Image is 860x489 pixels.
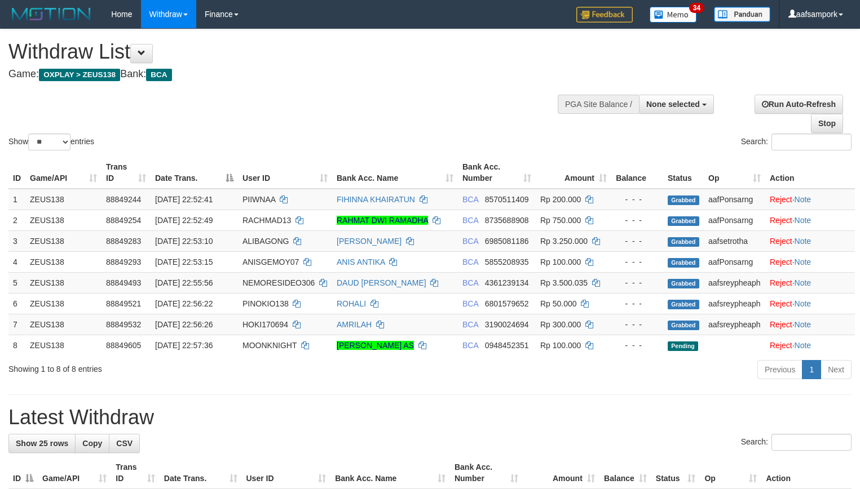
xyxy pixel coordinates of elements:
[651,457,700,489] th: Status: activate to sort column ascending
[770,320,792,329] a: Reject
[485,237,529,246] span: Copy 6985081186 to clipboard
[8,251,25,272] td: 4
[741,134,852,150] label: Search:
[102,157,151,189] th: Trans ID: activate to sort column ascending
[155,257,213,266] span: [DATE] 22:53:15
[770,278,792,287] a: Reject
[741,434,852,451] label: Search:
[106,257,141,266] span: 88849293
[485,299,529,308] span: Copy 6801579652 to clipboard
[8,293,25,314] td: 6
[8,41,562,63] h1: Withdraw List
[540,257,581,266] span: Rp 100.000
[337,320,372,329] a: AMRILAH
[700,457,761,489] th: Op: activate to sort column ascending
[765,293,855,314] td: ·
[238,157,332,189] th: User ID: activate to sort column ascending
[668,341,698,351] span: Pending
[8,314,25,335] td: 7
[704,293,765,314] td: aafsreypheaph
[155,278,213,287] span: [DATE] 22:55:56
[821,360,852,379] a: Next
[770,216,792,225] a: Reject
[151,157,238,189] th: Date Trans.: activate to sort column descending
[462,320,478,329] span: BCA
[668,216,699,226] span: Grabbed
[25,335,102,355] td: ZEUS138
[462,216,478,225] span: BCA
[25,230,102,251] td: ZEUS138
[106,237,141,246] span: 88849283
[155,237,213,246] span: [DATE] 22:53:10
[770,299,792,308] a: Reject
[462,195,478,204] span: BCA
[765,230,855,251] td: ·
[765,210,855,230] td: ·
[689,3,704,13] span: 34
[155,341,213,350] span: [DATE] 22:57:36
[8,335,25,355] td: 8
[337,216,428,225] a: RAHMAT DWI RAMADHA
[242,257,299,266] span: ANISGEMOY07
[770,257,792,266] a: Reject
[25,210,102,230] td: ZEUS138
[485,341,529,350] span: Copy 0948452351 to clipboard
[242,237,289,246] span: ALIBAGONG
[540,299,577,308] span: Rp 50.000
[242,341,297,350] span: MOONKNIGHT
[82,439,102,448] span: Copy
[485,195,529,204] span: Copy 8570511409 to clipboard
[704,251,765,272] td: aafPonsarng
[795,195,812,204] a: Note
[771,434,852,451] input: Search:
[765,335,855,355] td: ·
[663,157,704,189] th: Status
[811,114,843,133] a: Stop
[576,7,633,23] img: Feedback.jpg
[668,300,699,309] span: Grabbed
[485,257,529,266] span: Copy 5855208935 to clipboard
[616,235,659,247] div: - - -
[155,216,213,225] span: [DATE] 22:52:49
[765,157,855,189] th: Action
[485,320,529,329] span: Copy 3190024694 to clipboard
[8,189,25,210] td: 1
[558,95,639,114] div: PGA Site Balance /
[242,195,275,204] span: PIIWNAA
[242,457,331,489] th: User ID: activate to sort column ascending
[616,298,659,309] div: - - -
[616,277,659,288] div: - - -
[8,272,25,293] td: 5
[755,95,843,114] a: Run Auto-Refresh
[8,230,25,251] td: 3
[616,194,659,205] div: - - -
[616,319,659,330] div: - - -
[704,314,765,335] td: aafsreypheaph
[795,257,812,266] a: Note
[25,314,102,335] td: ZEUS138
[8,406,852,429] h1: Latest Withdraw
[25,157,102,189] th: Game/API: activate to sort column ascending
[8,434,76,453] a: Show 25 rows
[714,7,770,22] img: panduan.png
[704,157,765,189] th: Op: activate to sort column ascending
[704,210,765,230] td: aafPonsarng
[332,157,458,189] th: Bank Acc. Name: activate to sort column ascending
[8,210,25,230] td: 2
[242,216,291,225] span: RACHMAD13
[330,457,450,489] th: Bank Acc. Name: activate to sort column ascending
[8,359,350,375] div: Showing 1 to 8 of 8 entries
[111,457,160,489] th: Trans ID: activate to sort column ascending
[25,293,102,314] td: ZEUS138
[765,272,855,293] td: ·
[8,157,25,189] th: ID
[765,251,855,272] td: ·
[462,237,478,246] span: BCA
[523,457,599,489] th: Amount: activate to sort column ascending
[616,256,659,268] div: - - -
[28,134,70,150] select: Showentries
[599,457,651,489] th: Balance: activate to sort column ascending
[540,216,581,225] span: Rp 750.000
[25,189,102,210] td: ZEUS138
[668,279,699,288] span: Grabbed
